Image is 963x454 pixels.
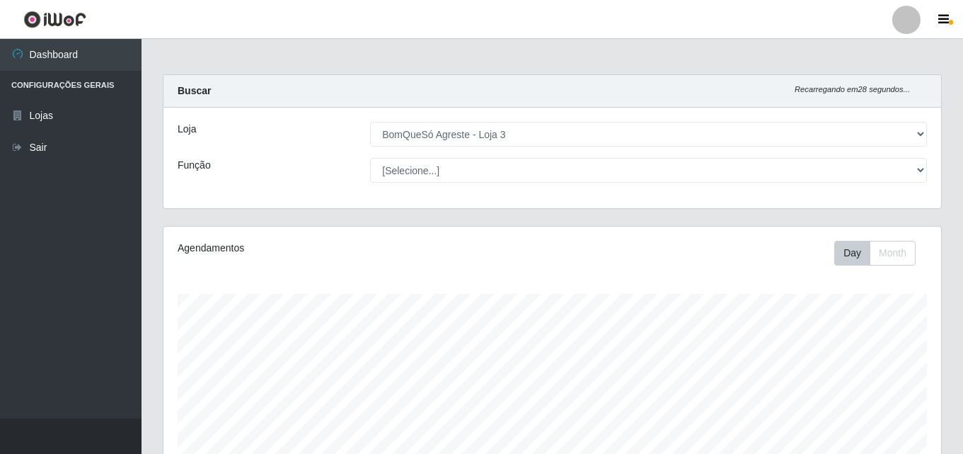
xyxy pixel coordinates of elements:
[178,85,211,96] strong: Buscar
[178,122,196,137] label: Loja
[834,241,927,266] div: Toolbar with button groups
[178,241,478,256] div: Agendamentos
[870,241,916,266] button: Month
[795,85,910,93] i: Recarregando em 28 segundos...
[834,241,870,266] button: Day
[23,11,86,28] img: CoreUI Logo
[834,241,916,266] div: First group
[178,158,211,173] label: Função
